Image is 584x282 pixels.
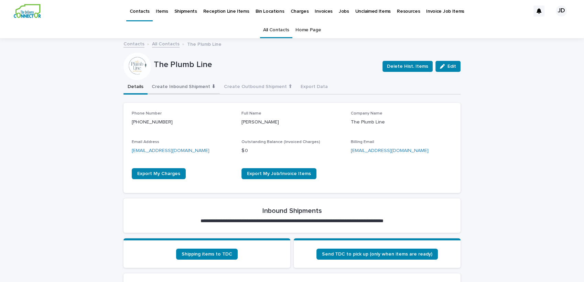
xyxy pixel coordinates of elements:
[220,80,296,95] button: Create Outbound Shipment ⬆
[241,111,261,116] span: Full Name
[132,111,162,116] span: Phone Number
[351,148,429,153] a: [EMAIL_ADDRESS][DOMAIN_NAME]
[556,6,567,17] div: JD
[152,40,180,47] a: All Contacts
[447,64,456,69] span: Edit
[387,63,428,70] span: Delete Hist. Items
[148,80,220,95] button: Create Inbound Shipment ⬇
[154,60,377,70] p: The Plumb Line
[14,4,41,18] img: aCWQmA6OSGG0Kwt8cj3c
[137,171,180,176] span: Export My Charges
[241,140,320,144] span: Outstanding Balance (Invoiced Charges)
[351,119,452,126] p: The Plumb Line
[241,119,343,126] p: [PERSON_NAME]
[382,61,433,72] button: Delete Hist. Items
[241,168,316,179] a: Export My Job/Invoice Items
[262,207,322,215] h2: Inbound Shipments
[295,22,321,38] a: Home Page
[132,168,186,179] a: Export My Charges
[263,22,289,38] a: All Contacts
[187,40,221,47] p: The Plumb Line
[351,111,382,116] span: Company Name
[435,61,461,72] button: Edit
[132,148,209,153] a: [EMAIL_ADDRESS][DOMAIN_NAME]
[176,249,238,260] a: Shipping items to TDC
[123,80,148,95] button: Details
[247,171,311,176] span: Export My Job/Invoice Items
[322,252,432,257] span: Send TDC to pick up (only when items are ready)
[182,252,232,257] span: Shipping items to TDC
[351,140,374,144] span: Billing Email
[241,147,343,154] p: $ 0
[123,40,144,47] a: Contacts
[132,120,173,124] a: [PHONE_NUMBER]
[296,80,332,95] button: Export Data
[132,140,159,144] span: Email Address
[316,249,438,260] a: Send TDC to pick up (only when items are ready)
